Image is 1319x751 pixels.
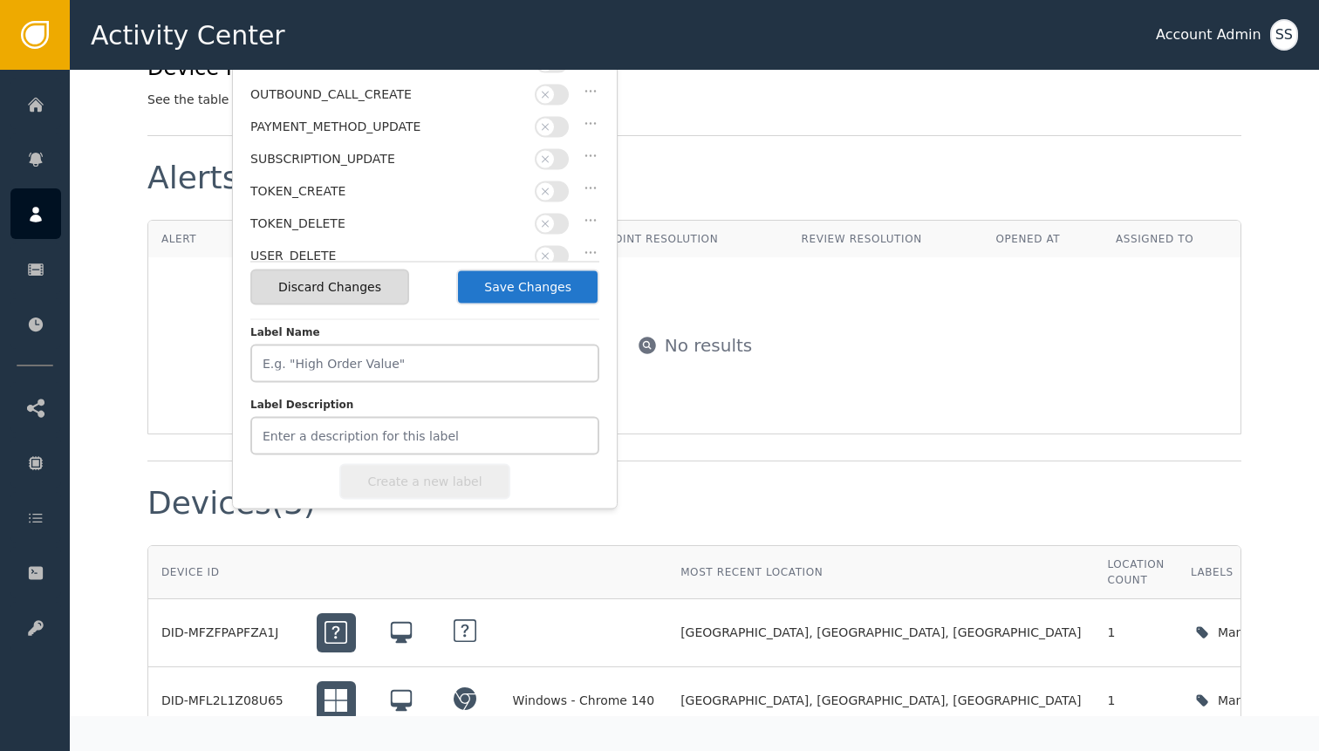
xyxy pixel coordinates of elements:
[91,16,285,55] span: Activity Center
[1156,24,1261,45] div: Account Admin
[1270,19,1298,51] button: SS
[148,546,304,599] th: Device ID
[982,221,1103,257] th: Opened At
[556,221,789,257] th: Checkpoint Resolution
[161,624,290,642] div: DID-MFZFPAPFZA1J
[250,345,599,383] input: E.g. "High Order Value"
[147,488,316,519] div: Devices (3)
[250,150,526,168] div: SUBSCRIPTION_UPDATE
[250,247,526,265] div: USER_DELETE
[1107,624,1164,642] div: 1
[667,546,1094,599] th: Most Recent Location
[665,332,753,358] div: No results
[250,182,526,201] div: TOKEN_CREATE
[250,417,599,455] input: Enter a description for this label
[1103,221,1240,257] th: Assigned To
[680,692,1081,710] span: [GEOGRAPHIC_DATA], [GEOGRAPHIC_DATA], [GEOGRAPHIC_DATA]
[250,85,526,104] div: OUTBOUND_CALL_CREATE
[147,91,617,109] div: See the table below for details on device flags associated with this customer
[1107,692,1164,710] div: 1
[250,397,599,417] label: Label Description
[250,118,526,136] div: PAYMENT_METHOD_UPDATE
[1094,546,1177,599] th: Location Count
[229,221,320,257] th: Status
[456,270,599,305] button: Save Changes
[680,624,1081,642] span: [GEOGRAPHIC_DATA], [GEOGRAPHIC_DATA], [GEOGRAPHIC_DATA]
[513,692,655,710] div: Windows - Chrome 140
[148,221,229,257] th: Alert
[250,324,599,345] label: Label Name
[147,162,293,194] div: Alerts (0)
[250,270,409,305] button: Discard Changes
[250,215,526,233] div: TOKEN_DELETE
[789,221,983,257] th: Review Resolution
[161,692,290,710] div: DID-MFL2L1Z08U65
